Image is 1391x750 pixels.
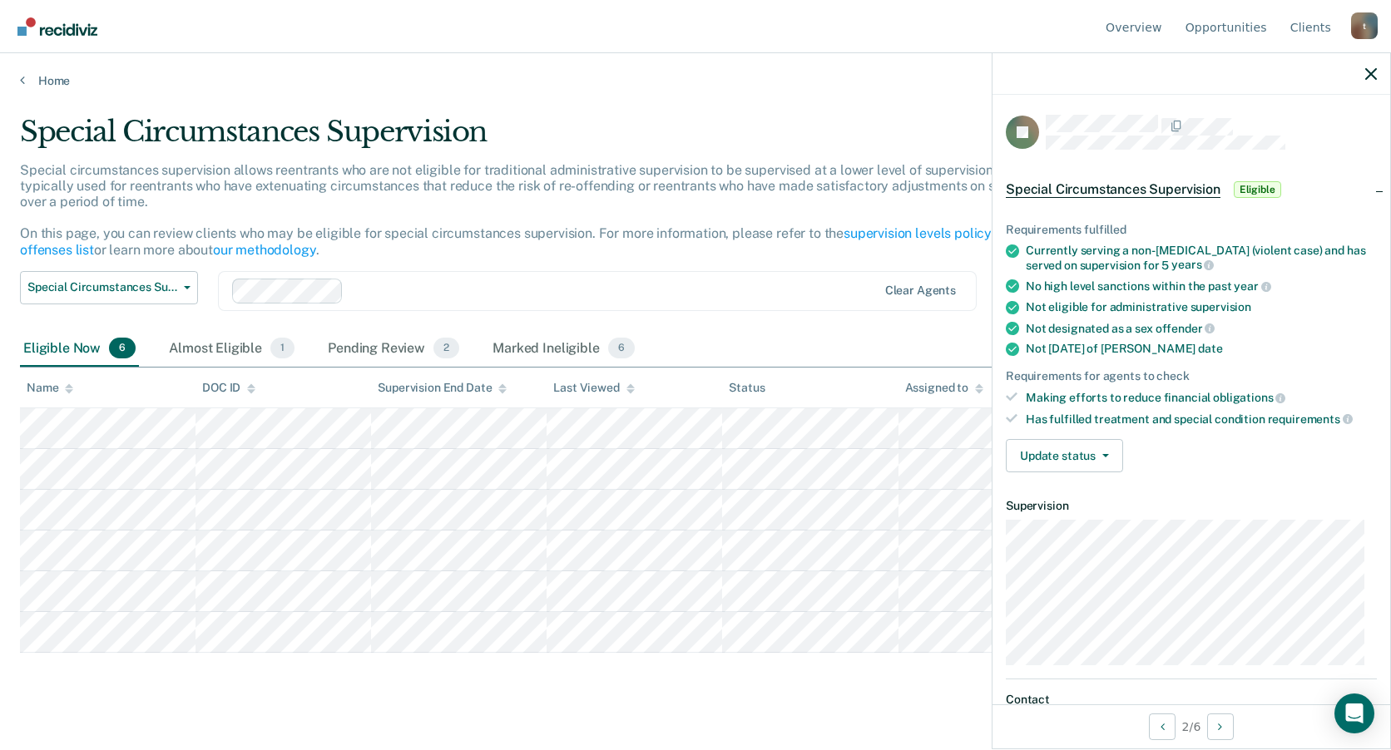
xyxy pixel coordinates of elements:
[885,284,956,298] div: Clear agents
[1351,12,1378,39] div: t
[1026,244,1377,272] div: Currently serving a non-[MEDICAL_DATA] (violent case) and has served on supervision for 5
[844,225,992,241] a: supervision levels policy
[1149,713,1176,740] button: Previous Opportunity
[20,331,139,368] div: Eligible Now
[729,381,765,395] div: Status
[608,338,635,359] span: 6
[993,704,1390,748] div: 2 / 6
[1006,223,1377,237] div: Requirements fulfilled
[270,338,295,359] span: 1
[1026,279,1377,294] div: No high level sanctions within the past
[553,381,634,395] div: Last Viewed
[20,162,1057,258] p: Special circumstances supervision allows reentrants who are not eligible for traditional administ...
[489,331,638,368] div: Marked Ineligible
[1334,693,1374,733] div: Open Intercom Messenger
[17,17,97,36] img: Recidiviz
[1006,499,1377,513] dt: Supervision
[1213,391,1285,404] span: obligations
[1191,300,1251,313] span: supervision
[1234,279,1270,293] span: year
[433,338,459,359] span: 2
[1026,321,1377,336] div: Not designated as a sex
[1026,390,1377,405] div: Making efforts to reduce financial
[1268,412,1353,426] span: requirements
[1026,412,1377,427] div: Has fulfilled treatment and special condition
[993,163,1390,216] div: Special Circumstances SupervisionEligible
[1026,342,1377,356] div: Not [DATE] of [PERSON_NAME]
[1207,713,1234,740] button: Next Opportunity
[1006,439,1123,472] button: Update status
[109,338,136,359] span: 6
[905,381,983,395] div: Assigned to
[1198,342,1222,355] span: date
[20,115,1063,162] div: Special Circumstances Supervision
[1171,258,1214,271] span: years
[27,381,73,395] div: Name
[378,381,507,395] div: Supervision End Date
[1006,693,1377,707] dt: Contact
[1234,181,1281,198] span: Eligible
[1026,300,1377,314] div: Not eligible for administrative
[166,331,298,368] div: Almost Eligible
[1006,181,1220,198] span: Special Circumstances Supervision
[20,73,1371,88] a: Home
[1006,369,1377,383] div: Requirements for agents to check
[1351,12,1378,39] button: Profile dropdown button
[1156,322,1215,335] span: offender
[202,381,255,395] div: DOC ID
[213,242,316,258] a: our methodology
[20,225,1056,257] a: violent offenses list
[27,280,177,294] span: Special Circumstances Supervision
[324,331,463,368] div: Pending Review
